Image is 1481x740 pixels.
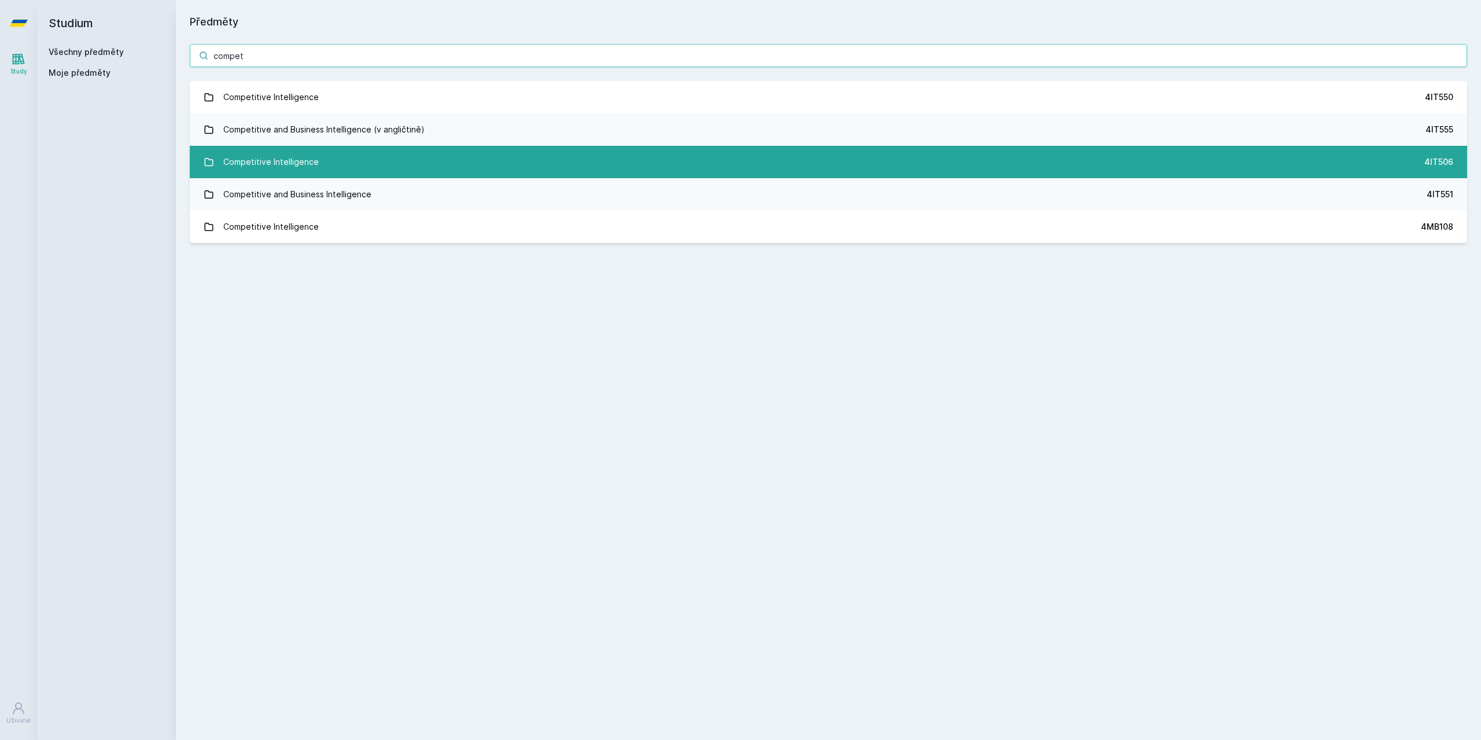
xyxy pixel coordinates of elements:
[6,716,31,725] div: Uživatel
[223,86,319,109] div: Competitive Intelligence
[190,146,1467,178] a: Competitive Intelligence 4IT506
[1425,91,1453,103] div: 4IT550
[2,695,35,731] a: Uživatel
[1424,156,1453,168] div: 4IT506
[190,44,1467,67] input: Název nebo ident předmětu…
[1421,221,1453,233] div: 4MB108
[223,150,319,174] div: Competitive Intelligence
[10,67,27,76] div: Study
[223,118,425,141] div: Competitive and Business Intelligence (v angličtině)
[2,46,35,82] a: Study
[190,211,1467,243] a: Competitive Intelligence 4MB108
[1427,189,1453,200] div: 4IT551
[190,81,1467,113] a: Competitive Intelligence 4IT550
[49,67,110,79] span: Moje předměty
[223,215,319,238] div: Competitive Intelligence
[190,14,1467,30] h1: Předměty
[49,47,124,57] a: Všechny předměty
[1425,124,1453,135] div: 4IT555
[190,178,1467,211] a: Competitive and Business Intelligence 4IT551
[190,113,1467,146] a: Competitive and Business Intelligence (v angličtině) 4IT555
[223,183,371,206] div: Competitive and Business Intelligence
